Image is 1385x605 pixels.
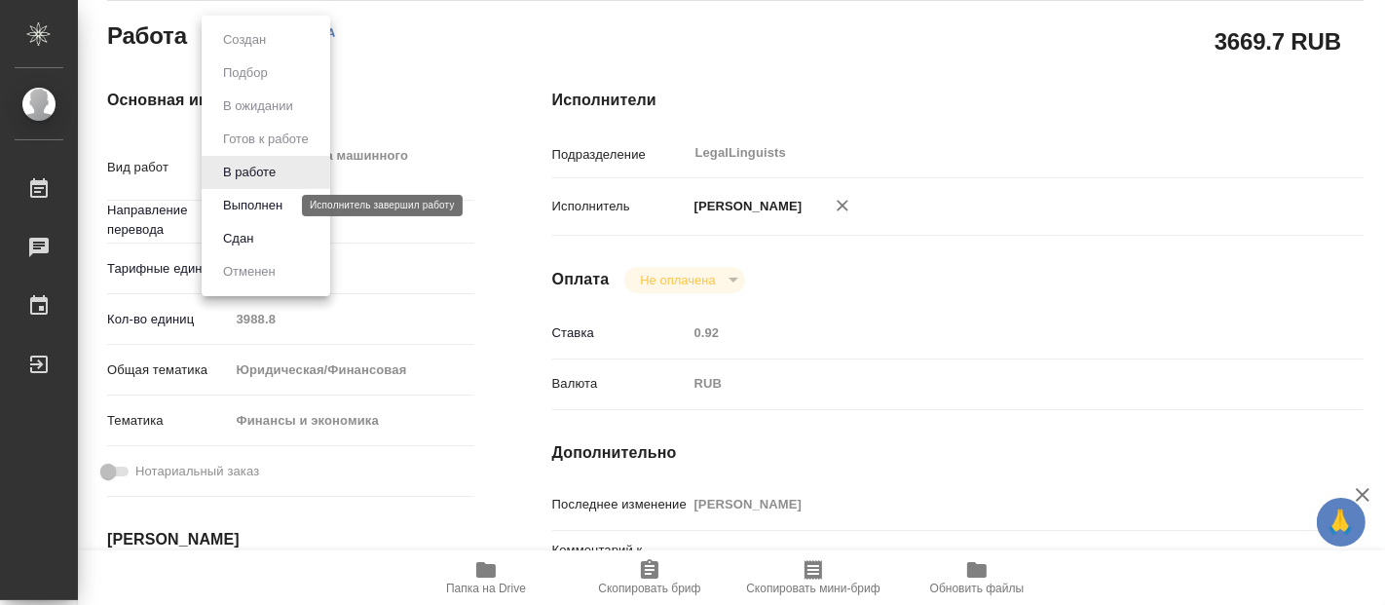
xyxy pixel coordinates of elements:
[217,162,281,183] button: В работе
[217,95,299,117] button: В ожидании
[217,228,259,249] button: Сдан
[217,62,274,84] button: Подбор
[217,261,281,283] button: Отменен
[217,195,288,216] button: Выполнен
[217,129,315,150] button: Готов к работе
[217,29,272,51] button: Создан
